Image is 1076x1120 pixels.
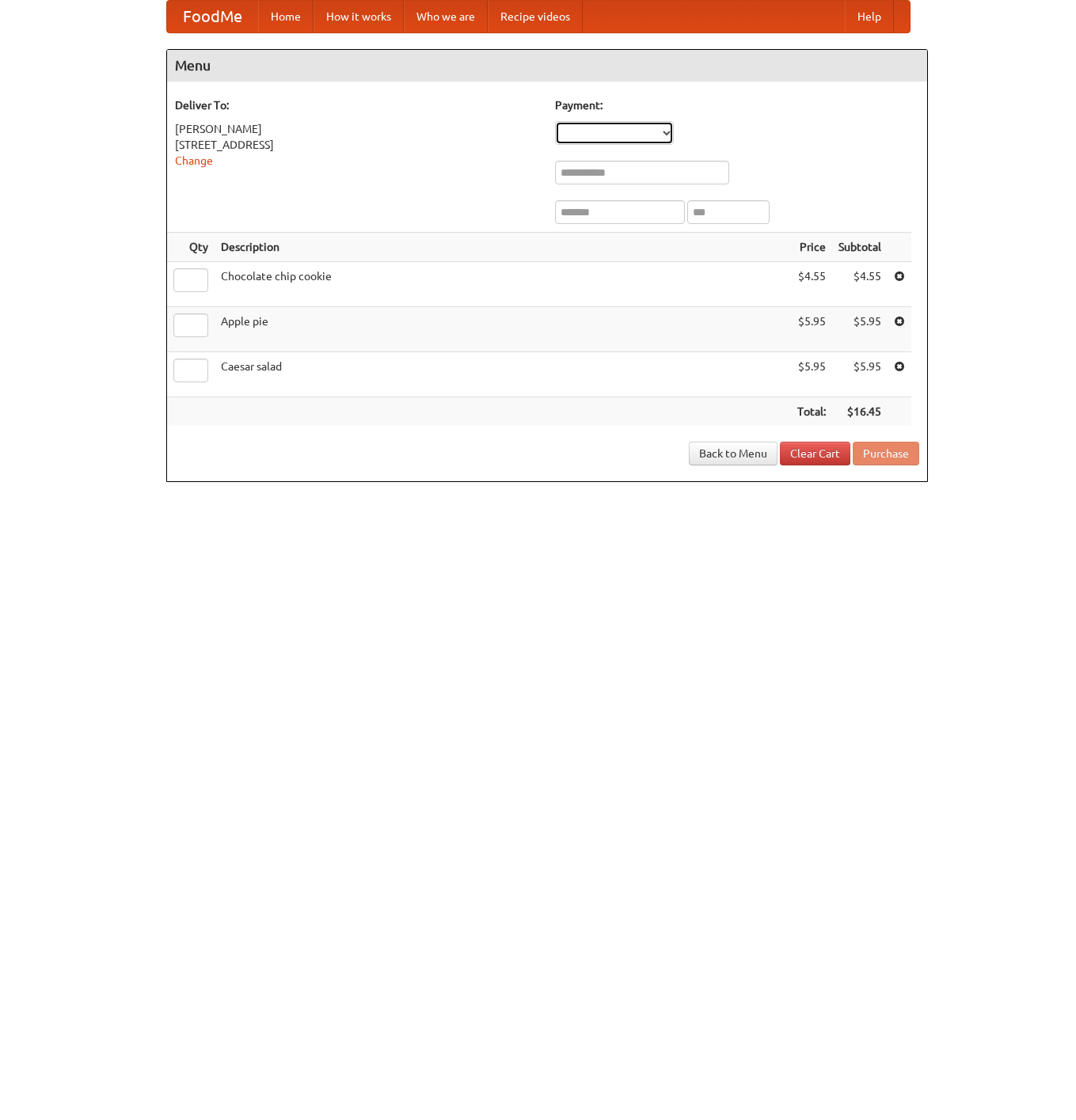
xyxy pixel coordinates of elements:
a: Who we are [404,1,488,32]
h4: Menu [167,50,927,82]
a: Home [258,1,314,32]
h5: Deliver To: [175,97,539,113]
th: Total: [791,397,832,427]
th: $16.45 [832,397,888,427]
a: FoodMe [167,1,258,32]
td: $5.95 [832,307,888,352]
button: Purchase [853,442,919,465]
td: $4.55 [832,262,888,307]
th: Subtotal [832,233,888,262]
td: $4.55 [791,262,832,307]
td: Caesar salad [215,352,791,397]
div: [PERSON_NAME] [175,121,539,137]
h5: Payment: [555,97,919,113]
th: Qty [167,233,215,262]
td: $5.95 [791,307,832,352]
a: How it works [314,1,404,32]
th: Description [215,233,791,262]
a: Recipe videos [488,1,583,32]
a: Change [175,154,213,167]
a: Back to Menu [689,442,778,465]
td: $5.95 [832,352,888,397]
th: Price [791,233,832,262]
td: $5.95 [791,352,832,397]
td: Chocolate chip cookie [215,262,791,307]
a: Help [845,1,894,32]
div: [STREET_ADDRESS] [175,137,539,153]
td: Apple pie [215,307,791,352]
a: Clear Cart [780,442,850,465]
